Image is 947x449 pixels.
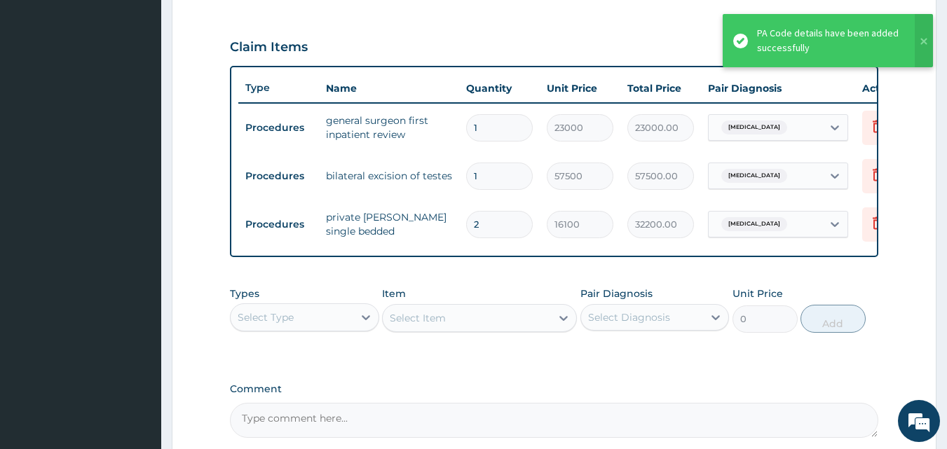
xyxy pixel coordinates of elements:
th: Name [319,74,459,102]
label: Pair Diagnosis [580,286,653,301]
div: Select Type [238,310,294,324]
th: Quantity [459,74,540,102]
div: Select Diagnosis [588,310,670,324]
button: Add [800,305,866,333]
th: Type [238,75,319,101]
div: PA Code details have been added successfully [757,26,901,55]
th: Unit Price [540,74,620,102]
td: general surgeon first inpatient review [319,106,459,148]
span: [MEDICAL_DATA] [721,120,787,134]
td: Procedures [238,115,319,141]
h3: Claim Items [230,40,308,55]
span: [MEDICAL_DATA] [721,169,787,183]
td: Procedures [238,212,319,237]
label: Unit Price [733,286,783,301]
div: Minimize live chat window [230,7,264,41]
td: Procedures [238,163,319,189]
th: Total Price [620,74,701,102]
label: Types [230,288,259,300]
td: bilateral excision of testes [319,162,459,190]
div: Chat with us now [73,78,236,97]
th: Actions [855,74,925,102]
th: Pair Diagnosis [701,74,855,102]
img: d_794563401_company_1708531726252_794563401 [26,70,57,105]
td: private [PERSON_NAME] single bedded [319,203,459,245]
span: [MEDICAL_DATA] [721,217,787,231]
label: Item [382,286,406,301]
span: We're online! [81,135,193,277]
textarea: Type your message and hit 'Enter' [7,300,267,349]
label: Comment [230,383,879,395]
